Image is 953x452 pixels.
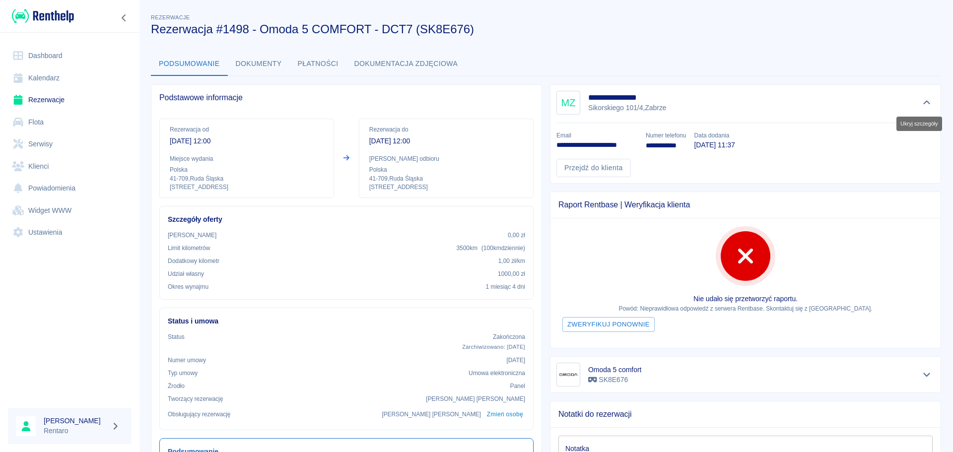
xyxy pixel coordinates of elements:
button: Pokaż szczegóły [919,368,935,382]
p: 41-709 , Ruda Śląska [170,174,324,183]
p: Powód: Nieprawidłowa odpowiedź z serwera Rentbase. Skontaktuj się z [GEOGRAPHIC_DATA]. [558,304,933,313]
button: Dokumenty [228,52,290,76]
p: [PERSON_NAME] [PERSON_NAME] [382,410,481,419]
div: Ukryj szczegóły [896,117,942,131]
p: 1 miesiąc 4 dni [486,282,525,291]
p: Status [168,332,185,341]
a: Widget WWW [8,199,132,222]
a: Flota [8,111,132,133]
button: Ukryj szczegóły [919,96,935,110]
h3: Rezerwacja #1498 - Omoda 5 COMFORT - DCT7 (SK8E676) [151,22,933,36]
p: Nie udało się przetworzyć raportu. [558,294,933,304]
p: [DATE] 12:00 [369,136,523,146]
p: Panel [510,382,526,390]
a: Ustawienia [8,221,132,244]
p: Obsługujący rezerwację [168,410,231,419]
p: Zakończona [462,332,525,341]
p: Rezerwacja do [369,125,523,134]
button: Zweryfikuj ponownie [562,317,655,332]
a: Kalendarz [8,67,132,89]
span: Notatki do rezerwacji [558,409,933,419]
a: Przejdź do klienta [556,159,631,177]
span: ( 100 km dziennie ) [481,245,525,252]
img: Image [558,365,578,385]
p: [DATE] 11:37 [694,140,735,150]
p: 3500 km [456,244,525,253]
span: Zarchiwizowano: [DATE] [462,344,525,350]
a: Dashboard [8,45,132,67]
h6: Szczegóły oferty [168,214,525,225]
p: [STREET_ADDRESS] [170,183,324,192]
p: Typ umowy [168,369,198,378]
p: Miejsce wydania [170,154,324,163]
span: Rezerwacje [151,14,190,20]
p: SK8E676 [588,375,641,385]
p: [PERSON_NAME] odbioru [369,154,523,163]
p: Numer umowy [168,356,206,365]
a: Serwisy [8,133,132,155]
p: 1,00 zł /km [498,257,525,265]
p: Udział własny [168,269,204,278]
button: Zwiń nawigację [117,11,132,24]
p: 1000,00 zł [498,269,525,278]
button: Płatności [290,52,346,76]
p: Tworzący rezerwację [168,394,223,403]
p: [STREET_ADDRESS] [369,183,523,192]
p: Numer telefonu [646,131,686,140]
p: [PERSON_NAME] [PERSON_NAME] [426,394,525,403]
h6: Status i umowa [168,316,525,326]
h6: [PERSON_NAME] [44,416,107,426]
p: Żrodło [168,382,185,390]
p: [DATE] [506,356,525,365]
h6: Omoda 5 comfort [588,365,641,375]
a: Powiadomienia [8,177,132,199]
button: Podsumowanie [151,52,228,76]
p: 41-709 , Ruda Śląska [369,174,523,183]
a: Klienci [8,155,132,178]
button: Zmień osobę [485,407,525,422]
p: Rentaro [44,426,107,436]
p: Sikorskiego 101/4 , Zabrze [588,103,668,113]
p: Data dodania [694,131,735,140]
img: Renthelp logo [12,8,74,24]
span: Raport Rentbase | Weryfikacja klienta [558,200,933,210]
span: Podstawowe informacje [159,93,534,103]
p: [PERSON_NAME] [168,231,216,240]
p: Email [556,131,638,140]
button: Dokumentacja zdjęciowa [346,52,466,76]
div: MZ [556,91,580,115]
a: Rezerwacje [8,89,132,111]
p: 0,00 zł [508,231,525,240]
p: Polska [170,165,324,174]
p: Polska [369,165,523,174]
a: Renthelp logo [8,8,74,24]
p: Okres wynajmu [168,282,208,291]
p: Limit kilometrów [168,244,210,253]
p: Umowa elektroniczna [469,369,525,378]
p: Dodatkowy kilometr [168,257,219,265]
p: [DATE] 12:00 [170,136,324,146]
p: Rezerwacja od [170,125,324,134]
